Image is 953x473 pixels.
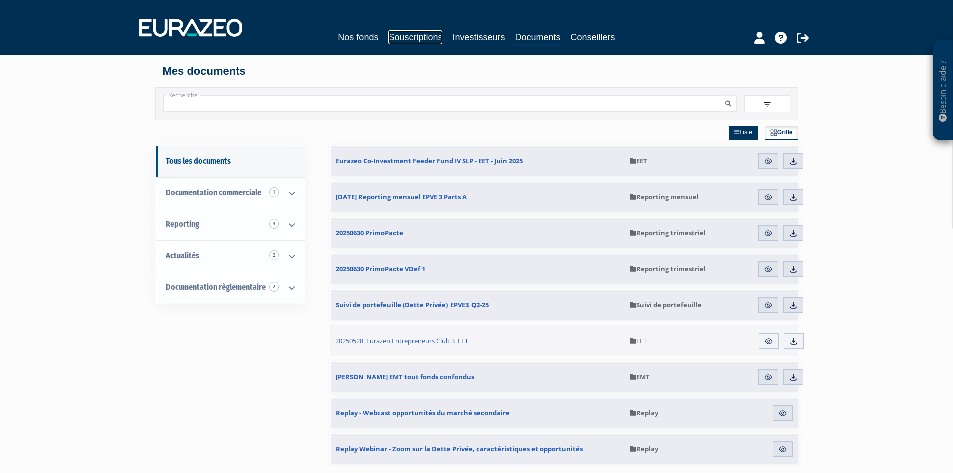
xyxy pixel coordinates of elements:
[336,300,489,309] span: Suivi de portefeuille (Dette Privée)_EPVE3_Q2-25
[331,218,625,248] a: 20250630 PrimoPacte
[166,219,199,229] span: Reporting
[336,408,510,417] span: Replay - Webcast opportunités du marché secondaire
[331,146,625,176] a: Eurazeo Co-Investment Feeder Fund IV SLP - EET - Juin 2025
[764,157,773,166] img: eye.svg
[156,177,305,209] a: Documentation commerciale 1
[336,228,403,237] span: 20250630 PrimoPacte
[331,434,625,464] a: Replay Webinar - Zoom sur la Dette Privée, caractéristiques et opportunités
[630,192,699,201] span: Reporting mensuel
[778,409,787,418] img: eye.svg
[269,282,279,292] span: 2
[331,290,625,320] a: Suivi de portefeuille (Dette Privée)_EPVE3_Q2-25
[331,254,625,284] a: 20250630 PrimoPacte VDef 1
[515,30,561,46] a: Documents
[729,126,758,140] a: Liste
[789,229,798,238] img: download.svg
[764,193,773,202] img: eye.svg
[630,372,650,381] span: EMT
[764,265,773,274] img: eye.svg
[765,126,798,140] a: Grille
[630,300,702,309] span: Suivi de portefeuille
[331,398,625,428] a: Replay - Webcast opportunités du marché secondaire
[331,182,625,212] a: [DATE] Reporting mensuel EPVE 3 Parts A
[269,187,279,197] span: 1
[764,373,773,382] img: eye.svg
[764,301,773,310] img: eye.svg
[770,129,777,136] img: grid.svg
[764,229,773,238] img: eye.svg
[336,372,474,381] span: [PERSON_NAME] EMT tout fonds confondus
[269,219,279,229] span: 3
[166,251,199,260] span: Actualités
[156,240,305,272] a: Actualités 2
[630,156,647,165] span: EET
[630,444,658,453] span: Replay
[166,282,266,292] span: Documentation règlementaire
[388,30,442,44] a: Souscriptions
[156,209,305,240] a: Reporting 3
[156,272,305,303] a: Documentation règlementaire 2
[338,30,378,44] a: Nos fonds
[630,336,647,345] span: EET
[571,30,615,44] a: Conseillers
[336,444,583,453] span: Replay Webinar - Zoom sur la Dette Privée, caractéristiques et opportunités
[763,100,772,109] img: filter.svg
[163,95,720,112] input: Recherche
[789,337,798,346] img: download.svg
[789,157,798,166] img: download.svg
[630,228,706,237] span: Reporting trimestriel
[789,301,798,310] img: download.svg
[269,250,279,260] span: 2
[156,146,305,177] a: Tous les documents
[630,408,658,417] span: Replay
[789,193,798,202] img: download.svg
[789,265,798,274] img: download.svg
[163,65,791,77] h4: Mes documents
[630,264,706,273] span: Reporting trimestriel
[336,264,425,273] span: 20250630 PrimoPacte VDef 1
[335,336,468,345] span: 20250528_Eurazeo Entrepreneurs Club 3_EET
[139,19,242,37] img: 1732889491-logotype_eurazeo_blanc_rvb.png
[336,156,523,165] span: Eurazeo Co-Investment Feeder Fund IV SLP - EET - Juin 2025
[764,337,773,346] img: eye.svg
[789,373,798,382] img: download.svg
[331,362,625,392] a: [PERSON_NAME] EMT tout fonds confondus
[937,46,949,136] p: Besoin d'aide ?
[336,192,467,201] span: [DATE] Reporting mensuel EPVE 3 Parts A
[452,30,505,44] a: Investisseurs
[778,445,787,454] img: eye.svg
[166,188,261,197] span: Documentation commerciale
[330,325,625,356] a: 20250528_Eurazeo Entrepreneurs Club 3_EET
